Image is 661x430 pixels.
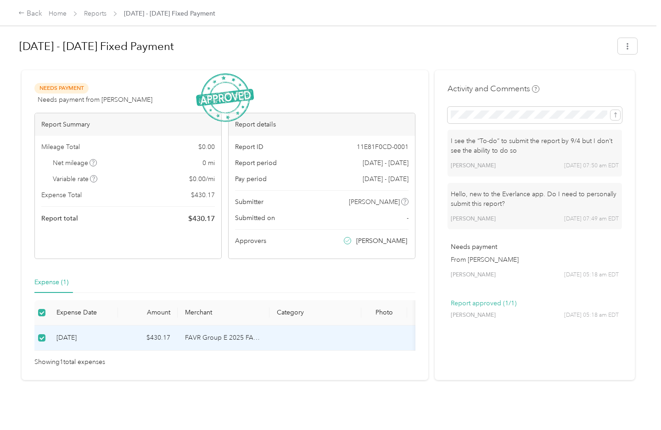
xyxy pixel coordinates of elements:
span: Expense Total [41,190,82,200]
span: $ 430.17 [188,213,215,224]
span: [DATE] 07:50 am EDT [564,162,619,170]
span: [DATE] 05:18 am EDT [564,311,619,320]
span: Mileage Total [41,142,80,152]
th: Photo [361,300,407,325]
span: Needs payment from [PERSON_NAME] [38,95,152,105]
p: From [PERSON_NAME] [451,255,619,265]
span: Report period [235,158,277,168]
iframe: Everlance-gr Chat Button Frame [610,379,661,430]
div: Back [18,8,42,19]
span: Pay period [235,174,267,184]
span: Submitted on [235,213,275,223]
span: [DATE] - [DATE] [363,174,409,184]
th: Notes [407,300,453,325]
span: $ 0.00 / mi [189,174,215,184]
span: [PERSON_NAME] [451,215,496,223]
td: 9-1-2025 [49,325,118,351]
h4: Activity and Comments [448,83,539,94]
span: [DATE] - [DATE] Fixed Payment [124,9,215,18]
a: Home [49,10,67,17]
span: 0 mi [202,158,215,168]
td: FAVR Group E 2025 FAVR program [178,325,269,351]
img: ApprovedStamp [196,73,254,122]
span: Net mileage [53,158,97,168]
span: Report ID [235,142,263,152]
span: [DATE] 07:49 am EDT [564,215,619,223]
span: Needs Payment [34,83,89,94]
div: Report Summary [35,113,221,136]
h1: Sep 1 - 30, 2025 Fixed Payment [19,35,611,57]
p: Report approved (1/1) [451,298,619,308]
span: $ 0.00 [198,142,215,152]
div: Expense (1) [34,277,68,287]
span: [DATE] - [DATE] [363,158,409,168]
span: Submitter [235,197,263,207]
span: [PERSON_NAME] [451,271,496,279]
span: 11E81F0CD-0001 [357,142,409,152]
span: [PERSON_NAME] [451,311,496,320]
span: Report total [41,214,78,223]
p: I see the “To-do” to submit the report by 9/4 but I don’t see the ability to do so [451,136,619,155]
span: [PERSON_NAME] [356,236,407,246]
span: $ 430.17 [191,190,215,200]
span: Showing 1 total expenses [34,357,105,367]
td: $430.17 [118,325,178,351]
span: Variable rate [53,174,98,184]
p: Hello, new to the Everlance app. Do I need to personally submit this report? [451,189,619,209]
th: Expense Date [49,300,118,325]
a: Reports [84,10,106,17]
th: Category [269,300,361,325]
p: Needs payment [451,242,619,252]
th: Amount [118,300,178,325]
span: [PERSON_NAME] [349,197,400,207]
th: Merchant [178,300,269,325]
span: Approvers [235,236,266,246]
span: [PERSON_NAME] [451,162,496,170]
span: - [407,213,409,223]
span: [DATE] 05:18 am EDT [564,271,619,279]
div: Report details [229,113,415,136]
